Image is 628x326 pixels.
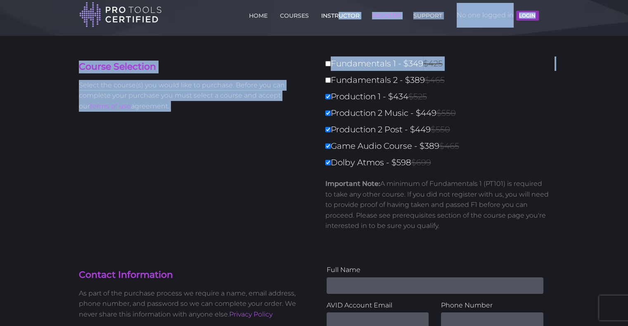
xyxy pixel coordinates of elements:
button: LOGIN [516,11,538,21]
p: As part of the purchase process we require a name, email address, phone number, and password so w... [79,288,308,320]
label: Full Name [327,265,543,275]
label: Game Audio Course - $389 [325,139,555,153]
label: Fundamentals 2 - $389 [325,73,555,87]
span: $550 [436,108,456,118]
label: Phone Number [441,300,543,311]
span: $425 [423,59,443,68]
label: Production 1 - $434 [325,89,555,104]
strong: Important Note: [325,180,380,188]
a: SUPPORT [411,7,444,21]
h4: Course Selection [79,61,308,73]
a: HOME [247,7,270,21]
input: Fundamentals 2 - $389$465 [325,77,331,83]
a: COURSES [278,7,311,21]
h4: Contact Information [79,269,308,281]
input: Game Audio Course - $389$465 [325,143,331,149]
span: $550 [431,124,450,134]
input: Fundamentals 1 - $349$425 [325,61,331,66]
label: Production 2 Post - $449 [325,122,555,137]
img: Pro Tools Certified Logo [79,1,162,28]
input: Production 2 Music - $449$550 [325,110,331,116]
span: $525 [408,91,427,101]
a: REGISTER [370,7,403,21]
label: Fundamentals 1 - $349 [325,56,555,71]
span: $465 [439,141,459,151]
label: AVID Account Email [327,300,429,311]
input: Production 1 - $434$525 [325,94,331,99]
p: Select the course(s) you would like to purchase. Before you can complete your purchase you must s... [79,80,308,112]
input: Dolby Atmos - $598$699 [325,160,331,165]
a: INSTRUCTOR [319,7,362,21]
span: $699 [411,157,431,167]
a: Privacy Policy [229,310,273,318]
span: No one logged in [457,3,538,28]
span: $465 [425,75,445,85]
label: Production 2 Music - $449 [325,106,555,120]
a: terms of use [90,102,131,110]
p: A minimum of Fundamentals 1 (PT101) is required to take any other course. If you did not register... [325,178,550,231]
label: Dolby Atmos - $598 [325,155,555,170]
input: Production 2 Post - $449$550 [325,127,331,132]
